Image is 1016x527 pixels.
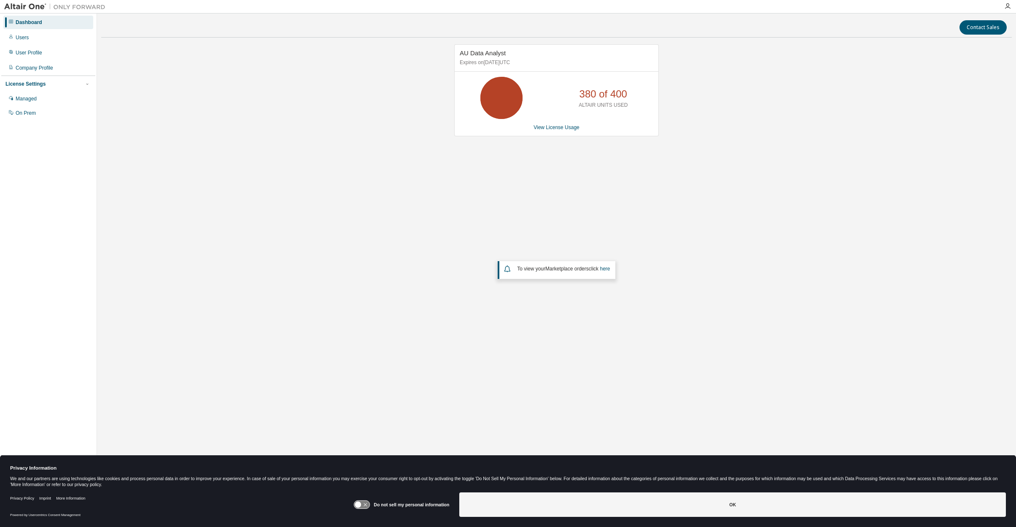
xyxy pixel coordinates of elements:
img: Altair One [4,3,110,11]
div: User Profile [16,49,42,56]
a: here [600,266,610,272]
em: Marketplace orders [545,266,589,272]
div: Company Profile [16,65,53,71]
div: License Settings [5,81,46,87]
div: Users [16,34,29,41]
p: Expires on [DATE] UTC [460,59,651,66]
div: On Prem [16,110,36,116]
span: To view your click [517,266,610,272]
div: Managed [16,95,37,102]
a: View License Usage [534,124,579,130]
span: AU Data Analyst [460,49,506,57]
button: Contact Sales [959,20,1007,35]
p: 380 of 400 [579,87,627,101]
div: Dashboard [16,19,42,26]
p: ALTAIR UNITS USED [579,102,628,109]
